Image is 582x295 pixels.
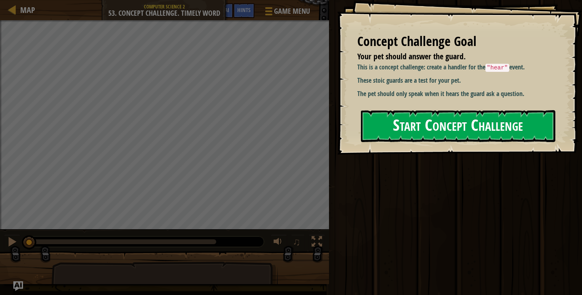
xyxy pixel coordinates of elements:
button: Ctrl + P: Pause [4,234,20,251]
button: Ask AI [211,3,233,18]
p: This is a concept challenge: create a handler for the event. [357,63,560,72]
span: Map [20,4,35,15]
button: ♫ [291,234,305,251]
span: Hints [237,6,251,14]
code: "hear" [485,64,510,72]
span: Game Menu [274,6,310,17]
p: The pet should only speak when it hears the guard ask a question. [357,89,560,98]
span: Your pet should answer the guard. [357,51,466,62]
button: Start Concept Challenge [361,110,555,142]
button: Adjust volume [271,234,287,251]
button: Toggle fullscreen [309,234,325,251]
li: Your pet should answer the guard. [347,51,552,63]
a: Map [16,4,35,15]
p: These stoic guards are a test for your pet. [357,76,560,85]
div: Concept Challenge Goal [357,32,554,51]
span: ♫ [293,236,301,248]
button: Game Menu [259,3,315,22]
span: Ask AI [215,6,229,14]
button: Ask AI [13,281,23,291]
